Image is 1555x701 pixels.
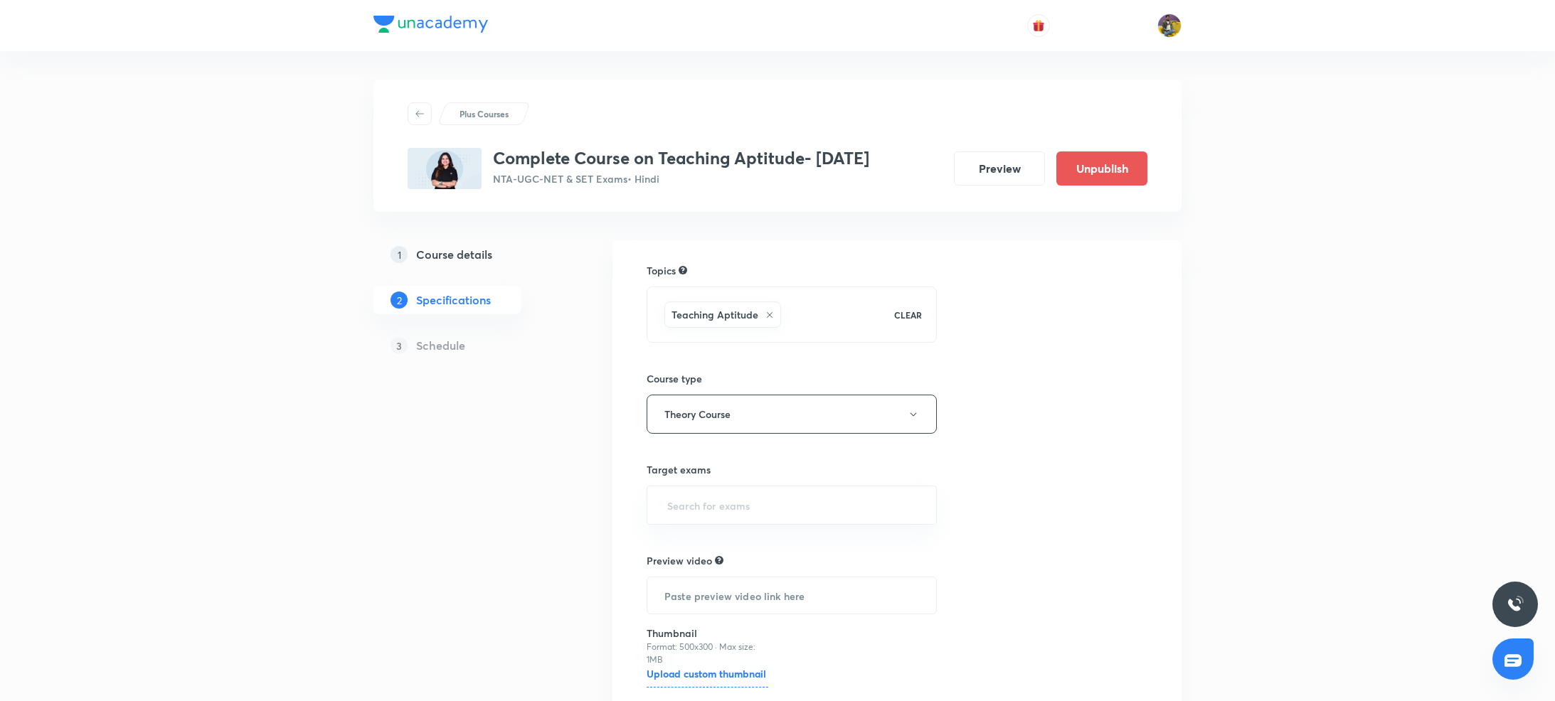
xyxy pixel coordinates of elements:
img: avatar [1032,19,1045,32]
p: CLEAR [894,309,922,321]
h6: Preview video [647,553,712,568]
button: Preview [954,151,1045,186]
h6: Upload custom thumbnail [647,666,768,687]
p: 3 [391,337,408,354]
p: 2 [391,291,408,309]
h6: Thumbnail [647,626,768,641]
h3: Complete Course on Teaching Aptitude- [DATE] [493,148,869,168]
button: Open [928,504,931,507]
p: NTA-UGC-NET & SET Exams • Hindi [493,171,869,186]
h6: Target exams [647,462,937,477]
a: Company Logo [373,16,488,36]
button: avatar [1027,14,1050,37]
h6: Teaching Aptitude [672,307,758,322]
h6: Course type [647,371,937,386]
p: 1 [391,246,408,263]
button: Unpublish [1056,151,1147,186]
input: Paste preview video link here [647,577,936,614]
img: 42D8F571-CD38-473A-BB0D-48D6720A725E_plus.png [408,148,482,189]
h6: Topics [647,263,676,278]
img: Company Logo [373,16,488,33]
h5: Schedule [416,337,465,354]
div: Search for topics [679,264,687,277]
h5: Specifications [416,291,491,309]
a: 1Course details [373,240,567,269]
img: sajan k [1157,14,1182,38]
img: ttu [1507,596,1524,613]
p: Format: 500x300 · Max size: 1MB [647,641,768,666]
p: Plus Courses [460,107,509,120]
div: Explain about your course, what you’ll be teaching, how it will help learners in their preparation [715,554,723,567]
button: Theory Course [647,395,937,434]
h5: Course details [416,246,492,263]
input: Search for exams [664,492,919,518]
